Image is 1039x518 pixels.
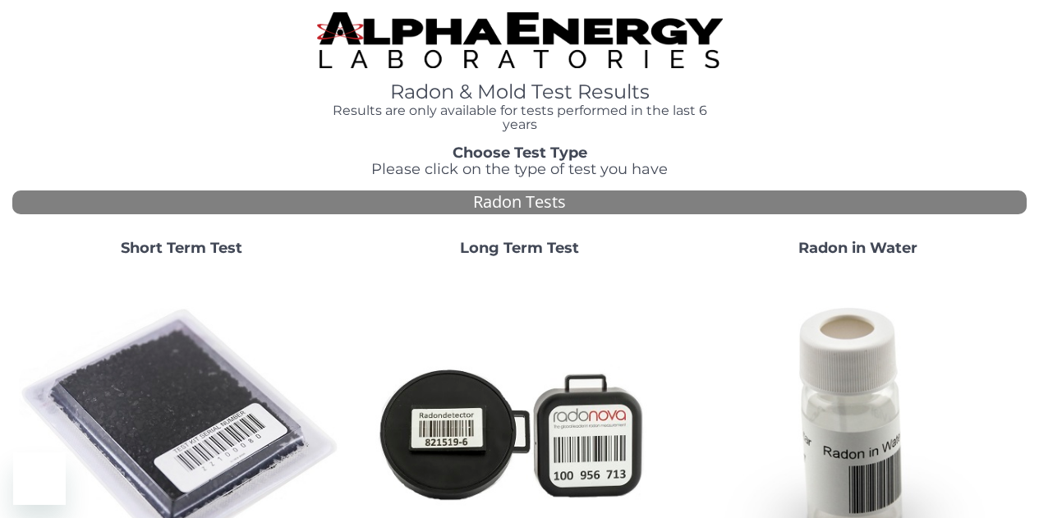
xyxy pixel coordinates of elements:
img: TightCrop.jpg [317,12,723,68]
h4: Results are only available for tests performed in the last 6 years [317,103,723,132]
div: Radon Tests [12,190,1027,214]
h1: Radon & Mold Test Results [317,81,723,103]
strong: Radon in Water [798,239,917,257]
span: Please click on the type of test you have [371,160,668,178]
strong: Choose Test Type [453,144,587,162]
strong: Long Term Test [460,239,579,257]
strong: Short Term Test [121,239,242,257]
iframe: Button to launch messaging window [13,452,66,505]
